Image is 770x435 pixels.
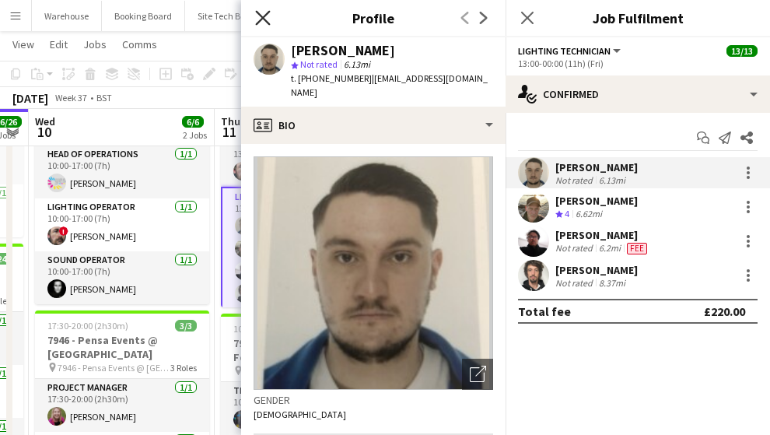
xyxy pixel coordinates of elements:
[219,123,240,141] span: 11
[35,114,55,128] span: Wed
[555,228,650,242] div: [PERSON_NAME]
[221,382,395,435] app-card-role: TPC Coordinator1/110:00-12:00 (2h)[PERSON_NAME]
[221,77,395,307] app-job-card: 08:00-00:00 (16h) (Fri)13/137946 - Pensa Events @ [GEOGRAPHIC_DATA] 7946 - Pensa Events @ [GEOGRA...
[555,263,638,277] div: [PERSON_NAME]
[254,409,346,420] span: [DEMOGRAPHIC_DATA]
[624,242,650,254] div: Crew has different fees then in role
[596,277,628,289] div: 8.37mi
[77,34,113,54] a: Jobs
[300,58,338,70] span: Not rated
[506,75,770,113] div: Confirmed
[58,362,170,374] span: 7946 - Pensa Events @ [GEOGRAPHIC_DATA]
[122,37,157,51] span: Comms
[555,194,638,208] div: [PERSON_NAME]
[241,8,506,28] h3: Profile
[221,114,240,128] span: Thu
[627,243,647,254] span: Fee
[83,37,107,51] span: Jobs
[35,198,209,251] app-card-role: Lighting Operator1/110:00-17:00 (7h)![PERSON_NAME]
[35,251,209,304] app-card-role: Sound Operator1/110:00-17:00 (7h)[PERSON_NAME]
[182,116,204,128] span: 6/6
[341,58,373,70] span: 6.13mi
[555,277,596,289] div: Not rated
[50,37,68,51] span: Edit
[175,320,197,332] span: 3/3
[35,379,209,432] app-card-role: Project Manager1/117:30-20:00 (2h30m)[PERSON_NAME]
[35,146,209,198] app-card-role: Head of Operations1/110:00-17:00 (7h)[PERSON_NAME]
[518,45,623,57] button: Lighting Technician
[33,123,55,141] span: 10
[221,134,395,187] app-card-role: Lighting Operator1/113:00-00:00 (11h)![PERSON_NAME]
[241,107,506,144] div: Bio
[59,226,68,236] span: !
[572,208,605,221] div: 6.62mi
[185,1,284,31] button: Site Tech Bookings
[565,208,569,219] span: 4
[35,77,209,304] app-job-card: 10:00-17:00 (7h)3/37946 - PREP DAY AT YES EVENTS 7946 PREP DAY AT YES EVENTS3 RolesHead of Operat...
[291,44,395,58] div: [PERSON_NAME]
[47,320,128,332] span: 17:30-20:00 (2h30m)
[596,242,624,254] div: 6.2mi
[254,393,493,407] h3: Gender
[32,1,102,31] button: Warehouse
[462,359,493,390] div: Open photos pop-in
[183,129,207,141] div: 2 Jobs
[555,174,596,186] div: Not rated
[44,34,74,54] a: Edit
[518,45,611,57] span: Lighting Technician
[51,92,90,103] span: Week 37
[726,45,758,57] span: 13/13
[221,187,395,310] app-card-role: Lighting Technician4/413:00-00:00 (11h)[PERSON_NAME][PERSON_NAME][PERSON_NAME][PERSON_NAME]
[518,303,571,319] div: Total fee
[291,72,488,98] span: | [EMAIL_ADDRESS][DOMAIN_NAME]
[35,333,209,361] h3: 7946 - Pensa Events @ [GEOGRAPHIC_DATA]
[170,362,197,374] span: 3 Roles
[12,90,48,106] div: [DATE]
[254,156,493,390] img: Crew avatar or photo
[291,72,372,84] span: t. [PHONE_NUMBER]
[6,34,40,54] a: View
[555,242,596,254] div: Not rated
[116,34,163,54] a: Comms
[704,303,745,319] div: £220.00
[12,37,34,51] span: View
[233,323,319,335] span: 10:00-01:00 (15h) (Fri)
[518,58,758,69] div: 13:00-00:00 (11h) (Fri)
[596,174,628,186] div: 6.13mi
[96,92,112,103] div: BST
[102,1,185,31] button: Booking Board
[555,160,638,174] div: [PERSON_NAME]
[506,8,770,28] h3: Job Fulfilment
[221,336,395,364] h3: 7920 - Food and Drink Federation @ [GEOGRAPHIC_DATA]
